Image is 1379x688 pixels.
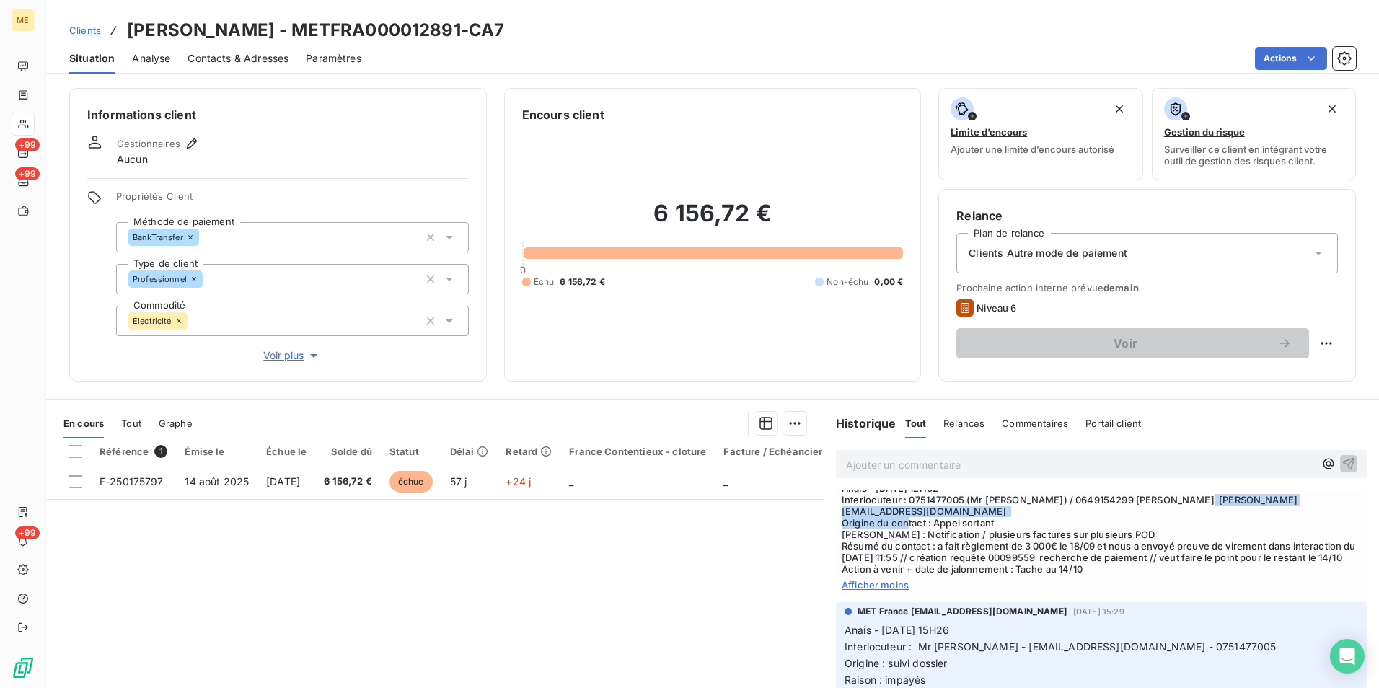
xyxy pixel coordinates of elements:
[188,314,199,327] input: Ajouter une valeur
[1255,47,1327,70] button: Actions
[69,25,101,36] span: Clients
[845,657,947,669] span: Origine : suivi dossier
[520,264,526,275] span: 0
[100,445,167,458] div: Référence
[845,640,1277,653] span: Interlocuteur : Mr [PERSON_NAME] - [EMAIL_ADDRESS][DOMAIN_NAME] - 0751477005
[133,275,187,283] span: Professionnel
[1164,144,1344,167] span: Surveiller ce client en intégrant votre outil de gestion des risques client.
[1103,282,1139,294] span: demain
[117,152,148,167] span: Aucun
[121,418,141,429] span: Tout
[324,475,372,489] span: 6 156,72 €
[133,317,172,325] span: Électricité
[324,446,372,457] div: Solde dû
[827,275,868,288] span: Non-échu
[842,482,1362,575] span: Anaïs - [DATE] 12H02 Interlocuteur : 0751477005 (Mr [PERSON_NAME]) / 0649154299 [PERSON_NAME] [PE...
[951,126,1027,138] span: Limite d’encours
[185,446,249,457] div: Émise le
[159,418,193,429] span: Graphe
[858,605,1067,618] span: MET France [EMAIL_ADDRESS][DOMAIN_NAME]
[15,138,40,151] span: +99
[1330,639,1365,674] div: Open Intercom Messenger
[723,475,728,488] span: _
[266,475,300,488] span: [DATE]
[12,9,35,32] div: ME
[116,190,469,211] span: Propriétés Client
[824,415,896,432] h6: Historique
[203,273,214,286] input: Ajouter une valeur
[842,579,1362,591] span: Afficher moins
[905,418,927,429] span: Tout
[969,246,1127,260] span: Clients Autre mode de paiement
[1152,88,1356,180] button: Gestion du risqueSurveiller ce client en intégrant votre outil de gestion des risques client.
[154,445,167,458] span: 1
[127,17,504,43] h3: [PERSON_NAME] - METFRA000012891-CA7
[956,207,1338,224] h6: Relance
[69,51,115,66] span: Situation
[266,446,307,457] div: Échue le
[117,138,180,149] span: Gestionnaires
[1085,418,1141,429] span: Portail client
[15,167,40,180] span: +99
[188,51,288,66] span: Contacts & Adresses
[977,302,1016,314] span: Niveau 6
[87,106,469,123] h6: Informations client
[63,418,104,429] span: En cours
[845,624,949,636] span: Anais - [DATE] 15H26
[522,106,604,123] h6: Encours client
[560,275,605,288] span: 6 156,72 €
[534,275,555,288] span: Échu
[569,475,573,488] span: _
[389,446,433,457] div: Statut
[951,144,1114,155] span: Ajouter une limite d’encours autorisé
[116,348,469,363] button: Voir plus
[132,51,170,66] span: Analyse
[100,475,164,488] span: F-250175797
[522,199,904,242] h2: 6 156,72 €
[450,446,489,457] div: Délai
[956,282,1338,294] span: Prochaine action interne prévue
[69,23,101,38] a: Clients
[306,51,361,66] span: Paramètres
[12,656,35,679] img: Logo LeanPay
[15,526,40,539] span: +99
[199,231,211,244] input: Ajouter une valeur
[1002,418,1068,429] span: Commentaires
[263,348,321,363] span: Voir plus
[1164,126,1245,138] span: Gestion du risque
[569,446,706,457] div: France Contentieux - cloture
[506,446,552,457] div: Retard
[450,475,467,488] span: 57 j
[723,446,822,457] div: Facture / Echéancier
[956,328,1309,358] button: Voir
[506,475,531,488] span: +24 j
[133,233,183,242] span: BankTransfer
[1073,607,1124,616] span: [DATE] 15:29
[938,88,1142,180] button: Limite d’encoursAjouter une limite d’encours autorisé
[845,674,925,686] span: Raison : impayés
[974,338,1277,349] span: Voir
[943,418,984,429] span: Relances
[874,275,903,288] span: 0,00 €
[389,471,433,493] span: échue
[185,475,249,488] span: 14 août 2025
